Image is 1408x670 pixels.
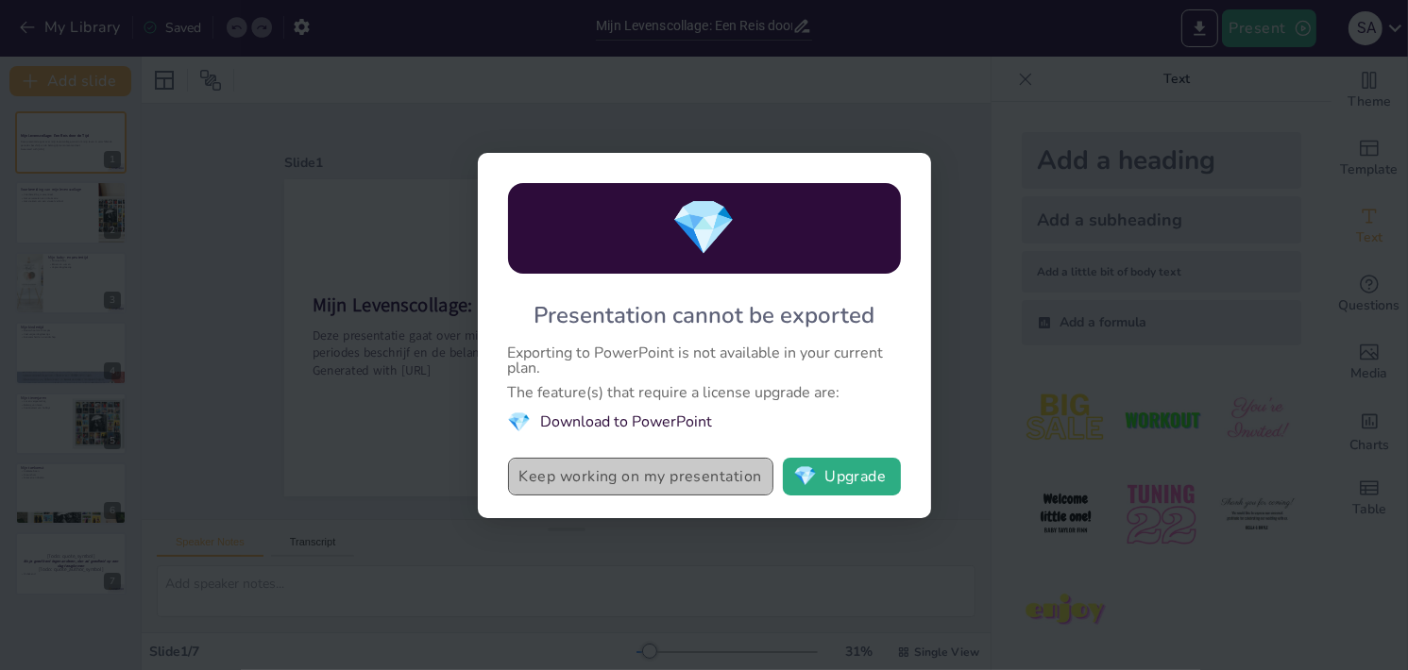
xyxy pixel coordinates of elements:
span: diamond [793,467,817,486]
button: diamondUpgrade [783,458,901,495]
span: diamond [671,192,738,264]
li: Download to PowerPoint [508,410,901,435]
button: Keep working on my presentation [508,458,773,495]
div: The feature(s) that require a license upgrade are: [508,385,901,400]
div: Presentation cannot be exported [534,300,874,330]
span: diamond [508,410,532,435]
div: Exporting to PowerPoint is not available in your current plan. [508,345,901,376]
